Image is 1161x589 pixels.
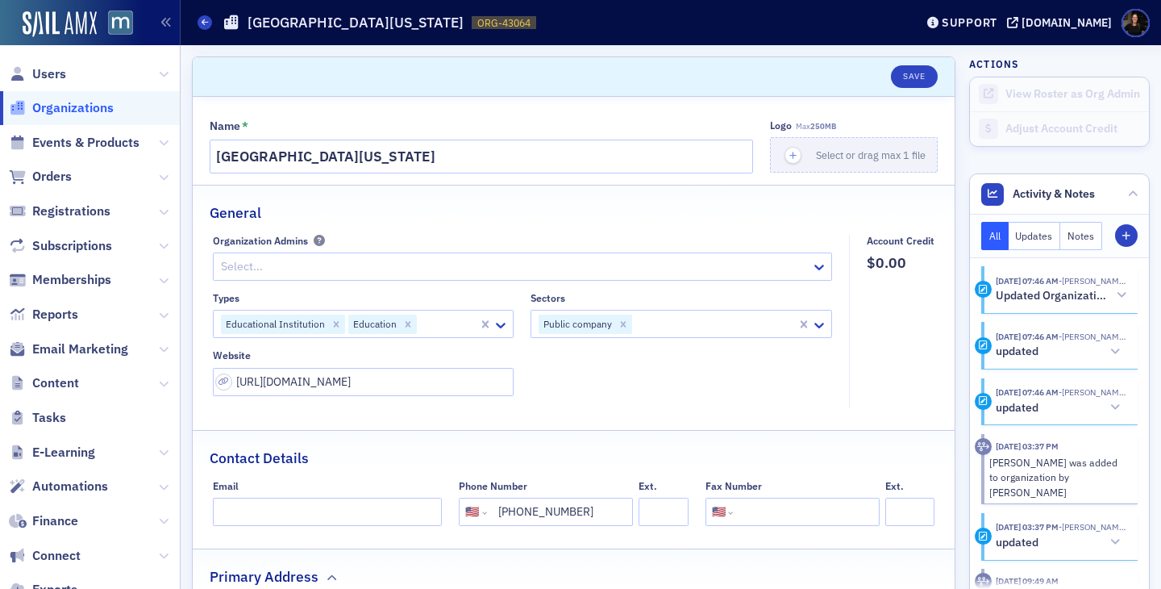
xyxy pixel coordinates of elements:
[1013,186,1095,203] span: Activity & Notes
[9,547,81,565] a: Connect
[9,99,114,117] a: Organizations
[705,480,762,492] div: Fax Number
[891,65,937,88] button: Save
[32,237,112,255] span: Subscriptions
[810,121,836,132] span: 250MB
[9,512,78,530] a: Finance
[996,287,1126,304] button: Updated Organization: [GEOGRAPHIC_DATA][US_STATE] ([GEOGRAPHIC_DATA], [GEOGRAPHIC_DATA])
[975,438,992,455] div: Activity
[981,222,1009,250] button: All
[108,10,133,36] img: SailAMX
[477,16,531,30] span: ORG-43064
[942,15,997,30] div: Support
[9,203,110,220] a: Registrations
[248,13,464,32] h1: [GEOGRAPHIC_DATA][US_STATE]
[32,374,79,392] span: Content
[9,168,72,186] a: Orders
[996,521,1059,533] time: 6/17/2025 03:37 PM
[32,203,110,220] span: Registrations
[9,409,66,427] a: Tasks
[32,512,78,530] span: Finance
[9,306,78,324] a: Reports
[242,120,248,132] abbr: This field is required
[32,134,139,152] span: Events & Products
[996,275,1059,286] time: 8/5/2025 07:46 AM
[1009,222,1061,250] button: Updates
[770,137,938,173] button: Select or drag max 1 file
[213,349,251,361] div: Website
[23,11,97,37] img: SailAMX
[816,148,926,161] span: Select or drag max 1 file
[210,203,261,223] h2: General
[210,119,240,134] div: Name
[996,401,1038,416] h5: updated
[996,386,1059,398] time: 8/5/2025 07:46 AM
[531,292,565,304] div: Sectors
[975,281,992,298] div: Activity
[32,65,66,83] span: Users
[867,253,934,274] span: $0.00
[989,455,1127,499] div: [PERSON_NAME] was added to organization by [PERSON_NAME]
[9,271,111,289] a: Memberships
[975,337,992,354] div: Update
[996,441,1059,452] time: 6/17/2025 03:37 PM
[465,503,479,520] div: 🇺🇸
[614,315,632,334] div: Remove Public company
[1007,17,1117,28] button: [DOMAIN_NAME]
[996,345,1038,359] h5: updated
[885,480,904,492] div: Ext.
[969,56,1019,71] h4: Actions
[348,315,399,334] div: Education
[9,237,112,255] a: Subscriptions
[712,503,726,520] div: 🇺🇸
[770,119,792,132] div: Logo
[9,478,108,495] a: Automations
[996,536,1038,550] h5: updated
[1022,15,1112,30] div: [DOMAIN_NAME]
[1121,9,1150,37] span: Profile
[796,121,836,132] span: Max
[9,444,95,462] a: E-Learning
[97,10,133,38] a: View Homepage
[639,480,657,492] div: Ext.
[459,480,527,492] div: Phone Number
[327,315,345,334] div: Remove Educational Institution
[213,292,239,304] div: Types
[9,340,128,358] a: Email Marketing
[213,480,239,492] div: Email
[970,111,1149,146] a: Adjust Account Credit
[539,315,614,334] div: Public company
[975,393,992,410] div: Update
[32,271,111,289] span: Memberships
[996,331,1059,342] time: 8/5/2025 07:46 AM
[9,65,66,83] a: Users
[9,374,79,392] a: Content
[213,235,308,247] div: Organization Admins
[1005,122,1141,136] div: Adjust Account Credit
[221,315,327,334] div: Educational Institution
[996,534,1126,551] button: updated
[210,448,309,469] h2: Contact Details
[32,340,128,358] span: Email Marketing
[867,235,934,247] div: Account Credit
[1059,521,1126,533] span: Justin Chase
[32,168,72,186] span: Orders
[32,99,114,117] span: Organizations
[32,547,81,565] span: Connect
[32,409,66,427] span: Tasks
[1060,222,1102,250] button: Notes
[32,478,108,495] span: Automations
[210,566,318,587] h2: Primary Address
[996,289,1111,303] h5: Updated Organization: [GEOGRAPHIC_DATA][US_STATE] ([GEOGRAPHIC_DATA], [GEOGRAPHIC_DATA])
[399,315,417,334] div: Remove Education
[32,306,78,324] span: Reports
[996,575,1059,587] time: 10/22/2024 09:49 AM
[9,134,139,152] a: Events & Products
[996,399,1126,416] button: updated
[996,344,1126,361] button: updated
[32,444,95,462] span: E-Learning
[975,528,992,545] div: Update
